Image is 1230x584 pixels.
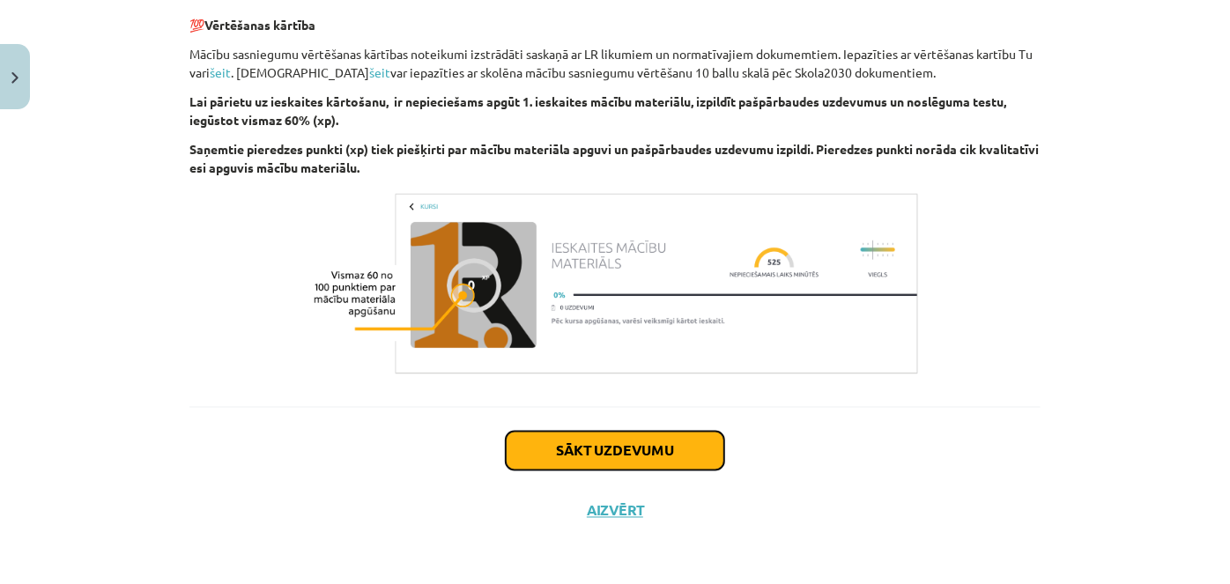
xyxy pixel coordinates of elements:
b: Saņemtie pieredzes punkti (xp) tiek piešķirti par mācību materiāla apguvi un pašpārbaudes uzdevum... [189,141,1039,175]
button: Sākt uzdevumu [506,432,724,470]
img: icon-close-lesson-0947bae3869378f0d4975bcd49f059093ad1ed9edebbc8119c70593378902aed.svg [11,72,19,84]
button: Aizvērt [582,502,648,520]
b: Vērtēšanas kārtība [204,17,315,33]
a: šeit [210,64,231,80]
a: šeit [369,64,390,80]
b: Lai pārietu uz ieskaites kārtošanu, ir nepieciešams apgūt 1. ieskaites mācību materiālu, izpildīt... [189,93,1006,128]
p: Mācību sasniegumu vērtēšanas kārtības noteikumi izstrādāti saskaņā ar LR likumiem un normatīvajie... [189,45,1041,82]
